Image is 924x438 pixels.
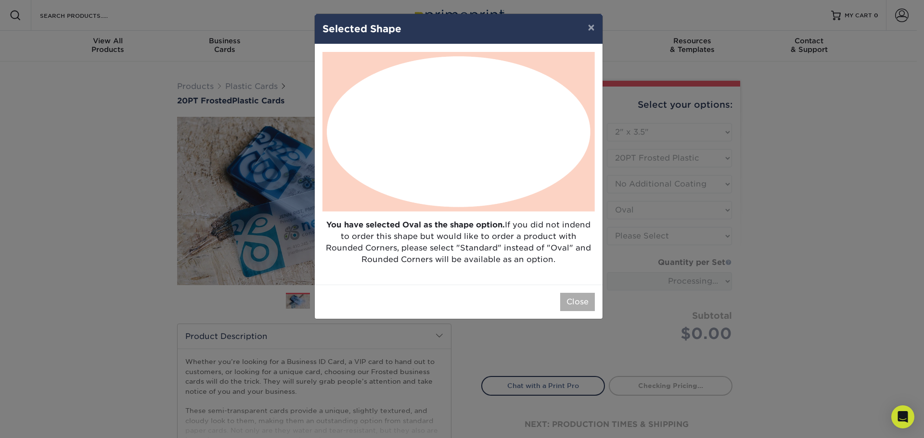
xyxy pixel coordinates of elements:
img: Oval Shape [322,52,595,212]
button: × [580,14,602,41]
p: If you did not indend to order this shape but would like to order a product with Rounded Corners,... [315,219,603,277]
div: Open Intercom Messenger [891,405,914,428]
button: Close [560,293,595,311]
h4: Selected Shape [322,22,595,36]
strong: You have selected Oval as the shape option. [326,220,505,229]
